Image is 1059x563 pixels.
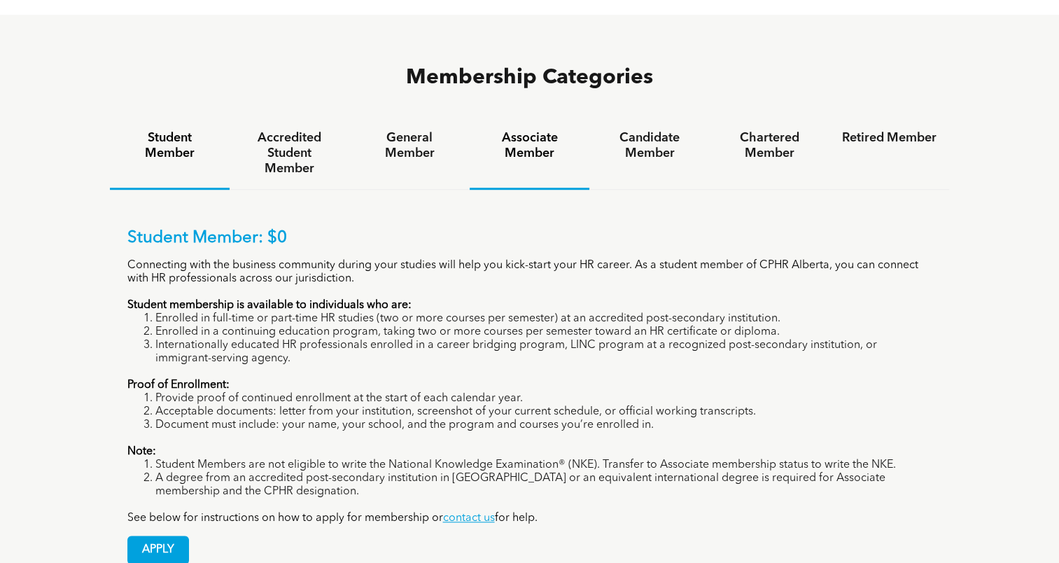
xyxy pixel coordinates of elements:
strong: Note: [127,446,156,457]
span: Membership Categories [406,67,653,88]
li: Acceptable documents: letter from your institution, screenshot of your current schedule, or offic... [155,405,932,419]
li: Enrolled in full-time or part-time HR studies (two or more courses per semester) at an accredited... [155,312,932,326]
li: Document must include: your name, your school, and the program and courses you’re enrolled in. [155,419,932,432]
li: Provide proof of continued enrollment at the start of each calendar year. [155,392,932,405]
a: contact us [443,513,495,524]
p: See below for instructions on how to apply for membership or for help. [127,512,932,525]
li: Enrolled in a continuing education program, taking two or more courses per semester toward an HR ... [155,326,932,339]
p: Student Member: $0 [127,228,932,249]
h4: Accredited Student Member [242,130,337,176]
li: A degree from an accredited post-secondary institution in [GEOGRAPHIC_DATA] or an equivalent inte... [155,472,932,499]
li: Internationally educated HR professionals enrolled in a career bridging program, LINC program at ... [155,339,932,366]
h4: Candidate Member [602,130,696,161]
h4: Associate Member [482,130,577,161]
strong: Student membership is available to individuals who are: [127,300,412,311]
strong: Proof of Enrollment: [127,380,230,391]
h4: General Member [362,130,456,161]
h4: Student Member [122,130,217,161]
h4: Retired Member [842,130,937,146]
p: Connecting with the business community during your studies will help you kick-start your HR caree... [127,259,932,286]
li: Student Members are not eligible to write the National Knowledge Examination® (NKE). Transfer to ... [155,459,932,472]
h4: Chartered Member [722,130,817,161]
